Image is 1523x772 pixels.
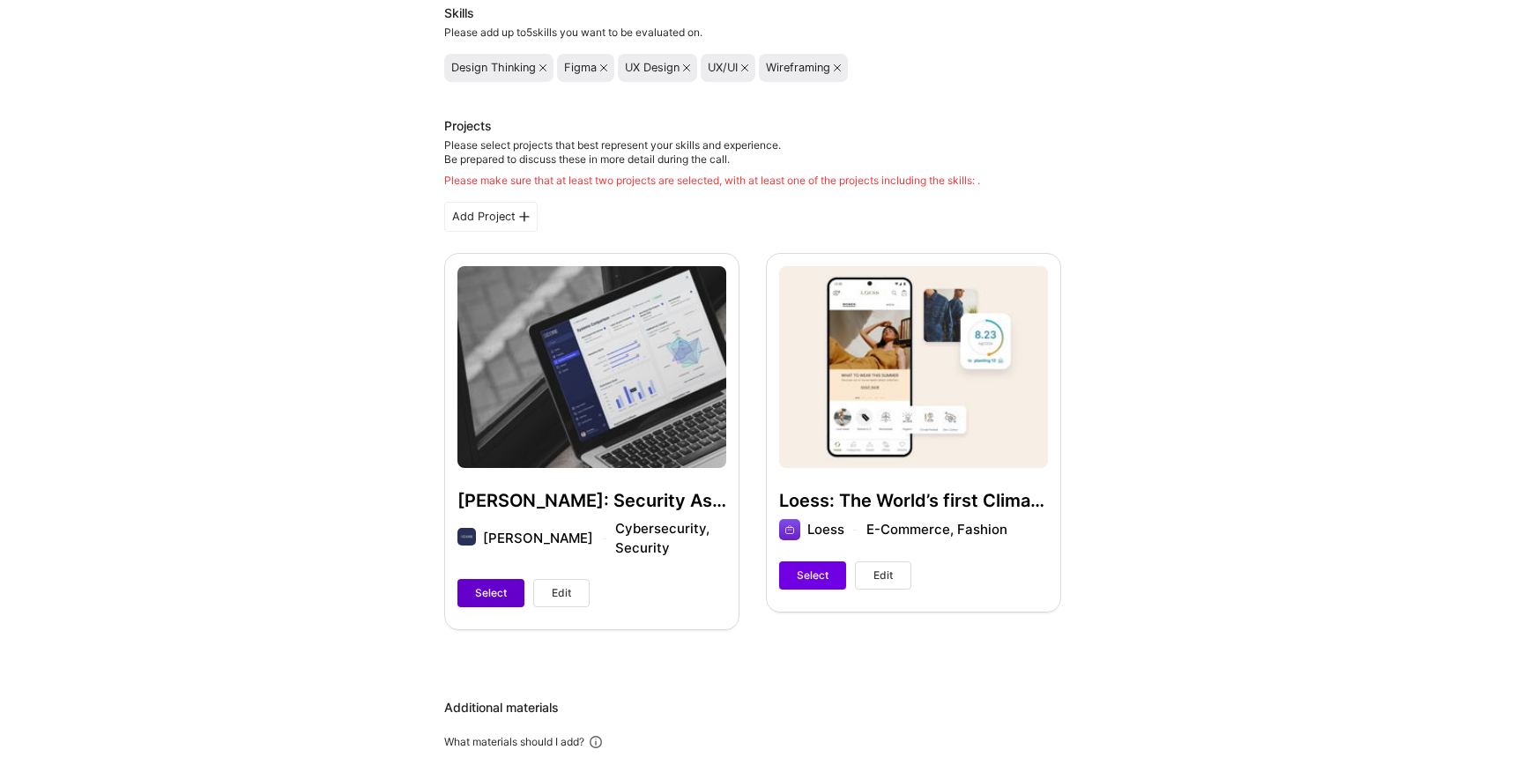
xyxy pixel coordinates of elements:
[766,61,830,75] div: Wireframing
[444,138,980,188] div: Please select projects that best represent your skills and experience. Be prepared to discuss the...
[708,61,738,75] div: UX/UI
[444,26,1061,40] div: Please add up to 5 skills you want to be evaluated on.
[457,579,524,607] button: Select
[600,64,607,71] i: icon Close
[451,61,536,75] div: Design Thinking
[533,579,590,607] button: Edit
[444,735,584,749] div: What materials should I add?
[444,4,1061,22] div: Skills
[444,699,1061,716] div: Additional materials
[873,568,893,583] span: Edit
[444,174,980,188] div: Please make sure that at least two projects are selected, with at least one of the projects inclu...
[588,734,604,750] i: icon Info
[683,64,690,71] i: icon Close
[552,585,571,601] span: Edit
[539,64,546,71] i: icon Close
[475,585,507,601] span: Select
[444,202,538,232] div: Add Project
[564,61,597,75] div: Figma
[855,561,911,590] button: Edit
[797,568,828,583] span: Select
[834,64,841,71] i: icon Close
[519,212,530,222] i: icon PlusBlackFlat
[625,61,680,75] div: UX Design
[741,64,748,71] i: icon Close
[779,561,846,590] button: Select
[444,117,492,135] div: Projects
